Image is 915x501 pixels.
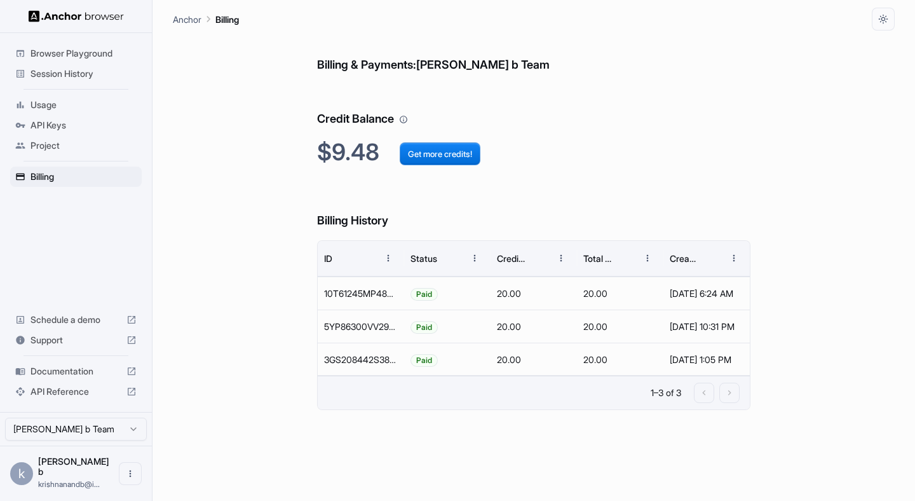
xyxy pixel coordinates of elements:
[317,139,750,166] h2: $9.48
[30,119,137,132] span: API Keys
[318,343,404,376] div: 3GS208442S384064T
[10,361,142,381] div: Documentation
[440,247,463,270] button: Sort
[10,43,142,64] div: Browser Playground
[324,253,332,264] div: ID
[670,343,743,376] div: [DATE] 1:05 PM
[173,13,201,26] p: Anchor
[30,99,137,111] span: Usage
[10,64,142,84] div: Session History
[491,277,577,310] div: 20.00
[670,277,743,310] div: [DATE] 6:24 AM
[10,135,142,156] div: Project
[10,462,33,485] div: k
[577,343,663,376] div: 20.00
[10,115,142,135] div: API Keys
[411,344,437,376] span: Paid
[354,247,377,270] button: Sort
[670,310,743,343] div: [DATE] 10:31 PM
[700,247,722,270] button: Sort
[30,313,121,326] span: Schedule a demo
[410,253,437,264] div: Status
[651,387,681,399] p: 1–3 of 3
[636,247,659,270] button: Menu
[550,247,573,270] button: Menu
[613,247,636,270] button: Sort
[29,10,124,22] img: Anchor Logo
[670,253,698,264] div: Created
[30,385,121,398] span: API Reference
[38,456,109,477] span: krishnanand b
[215,13,239,26] p: Billing
[30,47,137,60] span: Browser Playground
[527,247,550,270] button: Sort
[463,247,486,270] button: Menu
[577,310,663,343] div: 20.00
[10,310,142,330] div: Schedule a demo
[317,186,750,230] h6: Billing History
[377,247,400,270] button: Menu
[10,167,142,187] div: Billing
[30,365,121,378] span: Documentation
[10,95,142,115] div: Usage
[583,253,612,264] div: Total Cost
[317,85,750,128] h6: Credit Balance
[491,310,577,343] div: 20.00
[30,67,137,80] span: Session History
[38,479,100,489] span: krishnanandb@imagineers.dev
[318,277,404,310] div: 10T61245MP480920Y
[399,115,408,124] svg: Your credit balance will be consumed as you use the API. Visit the usage page to view a breakdown...
[497,253,525,264] div: Credits
[30,170,137,183] span: Billing
[577,277,663,310] div: 20.00
[491,343,577,376] div: 20.00
[119,462,142,485] button: Open menu
[318,310,404,343] div: 5YP86300VV291751R
[10,381,142,402] div: API Reference
[173,12,239,26] nav: breadcrumb
[400,142,480,165] button: Get more credits!
[30,139,137,152] span: Project
[30,334,121,347] span: Support
[10,330,142,350] div: Support
[722,247,745,270] button: Menu
[317,31,750,74] h6: Billing & Payments: [PERSON_NAME] b Team
[411,278,437,310] span: Paid
[411,311,437,343] span: Paid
